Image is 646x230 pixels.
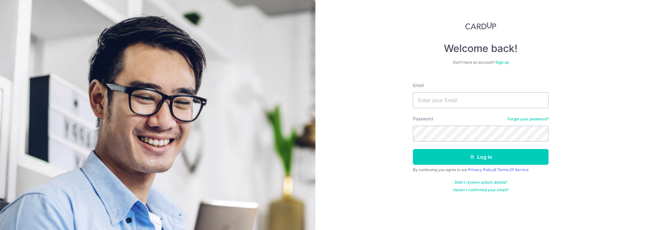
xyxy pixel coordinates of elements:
label: Email [413,82,424,89]
img: CardUp Logo [465,22,496,30]
input: Enter your Email [413,92,549,108]
button: Log in [413,149,549,165]
h4: Welcome back! [413,42,549,55]
a: Haven't confirmed your email? [453,187,508,193]
div: By continuing you agree to our & [413,167,549,172]
a: Sign up [496,60,509,65]
a: Privacy Policy [468,167,494,172]
a: Terms Of Service [497,167,529,172]
a: Forgot your password? [508,117,549,122]
div: Don’t have an account? [413,60,549,65]
a: Didn't receive unlock details? [455,180,507,185]
label: Password [413,116,433,122]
